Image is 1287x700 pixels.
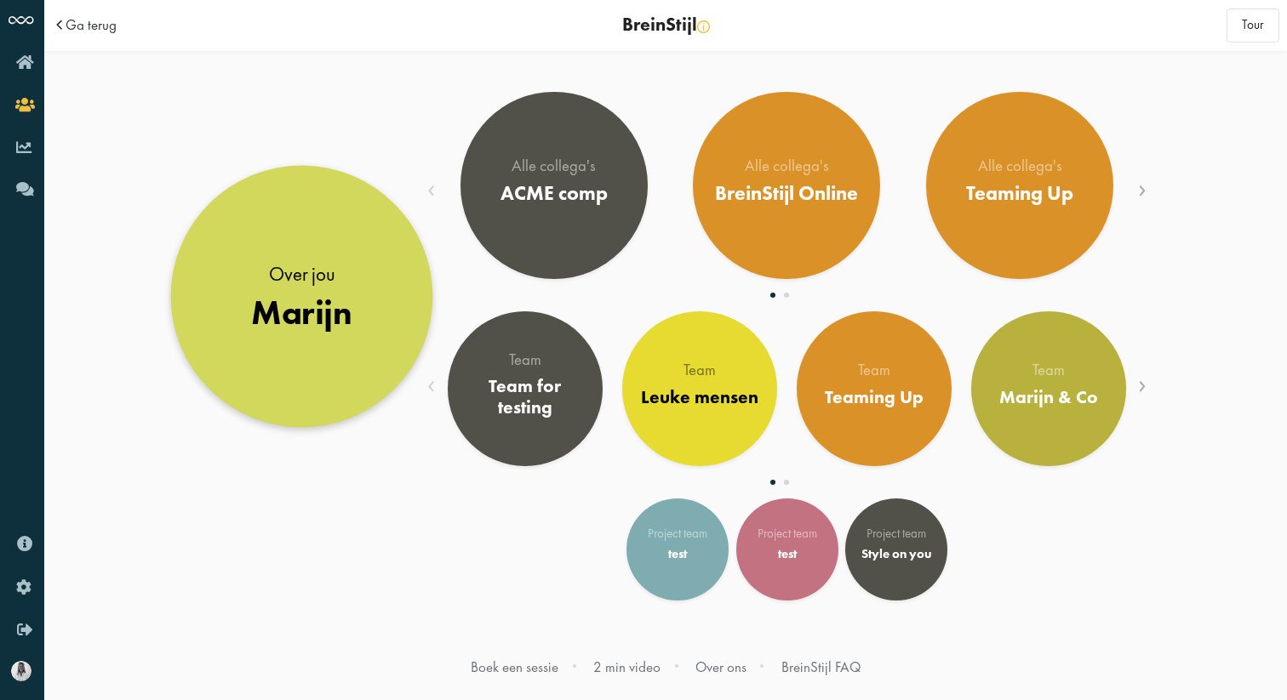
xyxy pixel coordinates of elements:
[471,657,558,676] a: Boek een sessie
[695,657,746,676] a: Over ons
[797,311,952,466] a: Team Teaming Up
[1138,365,1147,401] span: Next
[856,546,937,561] div: Style on you
[638,527,718,540] div: Project team
[427,169,436,206] span: Previous
[593,657,661,676] a: 2 min video
[500,158,608,174] div: Alle collega's
[427,365,436,401] span: Previous
[856,527,937,540] div: Project team
[966,158,1073,174] div: Alle collega's
[781,657,861,676] a: BreinStijl FAQ
[638,546,718,561] div: test
[171,165,433,427] a: Over jou Marijn
[715,158,858,174] div: Alle collega's
[66,18,117,32] a: Ga terug
[251,259,352,287] div: Over jou
[1227,9,1279,43] button: Tour
[460,92,648,279] a: Alle collega's ACME comp
[966,181,1073,205] div: Teaming Up
[746,527,827,540] div: Project team
[825,386,924,408] div: Teaming Up
[1138,169,1147,206] span: Next
[825,362,924,378] div: Team
[926,92,1113,279] a: Alle collega's Teaming Up
[622,311,777,466] a: Team Leuke mensen
[359,16,972,35] div: BreinStijl
[462,375,588,418] div: Team for testing
[500,181,608,205] div: ACME comp
[251,292,352,333] div: Marijn
[715,181,858,205] div: BreinStijl Online
[462,352,588,368] div: Team
[1242,16,1264,33] span: Tour
[693,92,880,279] a: Alle collega's BreinStijl Online
[697,20,710,33] img: info-yellow.svg
[448,311,603,466] a: Team Team for testing
[641,362,758,378] div: Team
[971,311,1126,466] a: Team Marijn & Co
[999,362,1098,378] div: Team
[746,546,827,561] div: test
[999,386,1098,408] div: Marijn & Co
[641,386,758,408] div: Leuke mensen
